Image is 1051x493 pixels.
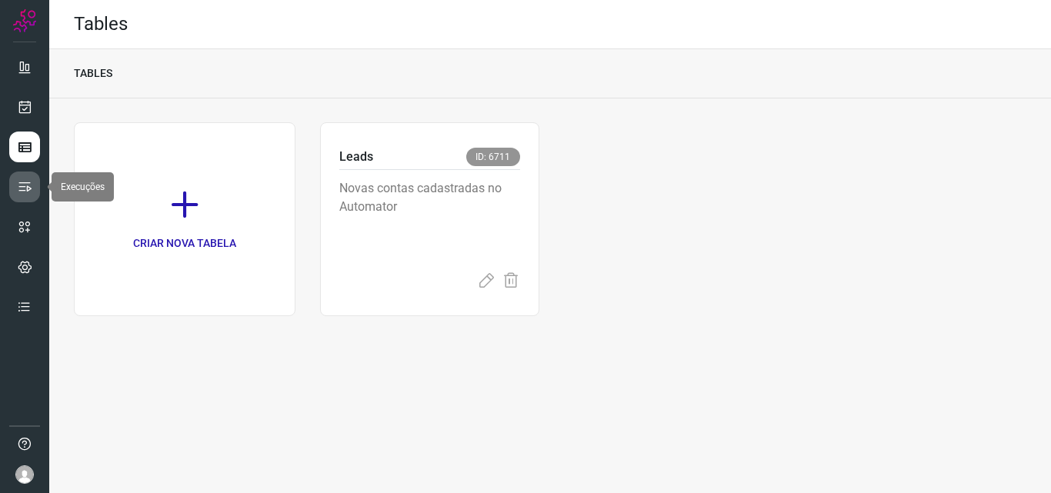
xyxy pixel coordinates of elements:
img: avatar-user-boy.jpg [15,465,34,484]
p: TABLES [74,65,112,82]
img: Logo [13,9,36,32]
h2: Tables [74,13,128,35]
span: Execuções [61,182,105,192]
a: CRIAR NOVA TABELA [74,122,295,316]
p: Leads [339,148,373,166]
p: Novas contas cadastradas no Automator [339,179,520,256]
span: ID: 6711 [466,148,520,166]
p: CRIAR NOVA TABELA [133,235,236,251]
